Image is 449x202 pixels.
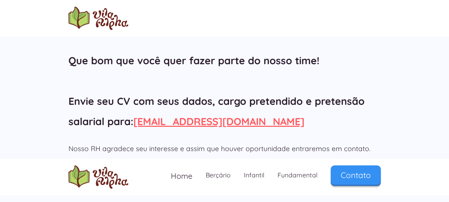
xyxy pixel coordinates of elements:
[271,165,324,185] a: Fundamental
[199,165,237,185] a: Berçário
[68,165,128,189] img: logo Escola Vila Alpha
[68,7,128,30] a: home
[331,165,381,185] a: Contato
[68,7,128,30] img: logo Escola Vila Alpha
[164,165,199,186] a: Home
[237,165,271,185] a: Infantil
[68,142,381,156] h2: Nosso RH agradece seu interesse e assim que houver oportunidade entraremos em contato.
[68,165,128,189] a: home
[171,171,192,181] span: Home
[68,51,381,131] h2: Que bom que você quer fazer parte do nosso time! Envie seu CV com seus dados, cargo pretendido e ...
[133,115,304,128] a: [EMAIL_ADDRESS][DOMAIN_NAME]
